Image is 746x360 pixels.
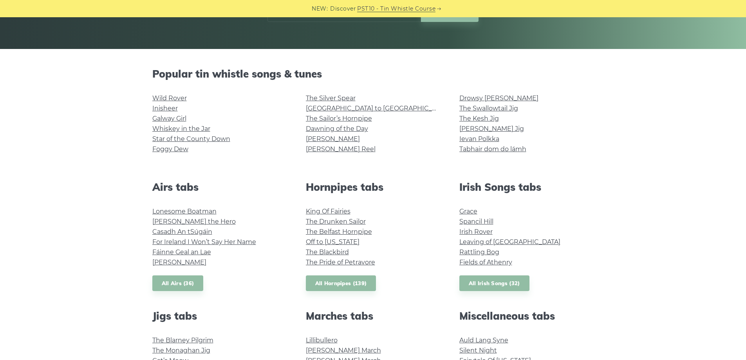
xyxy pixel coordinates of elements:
[459,145,526,153] a: Tabhair dom do lámh
[152,181,287,193] h2: Airs tabs
[152,135,230,143] a: Star of the County Down
[152,218,236,225] a: [PERSON_NAME] the Hero
[459,259,512,266] a: Fields of Athenry
[459,275,529,291] a: All Irish Songs (32)
[459,238,560,246] a: Leaving of [GEOGRAPHIC_DATA]
[459,248,499,256] a: Rattling Bog
[306,218,366,225] a: The Drunken Sailor
[459,105,518,112] a: The Swallowtail Jig
[152,105,178,112] a: Inisheer
[152,238,256,246] a: For Ireland I Won’t Say Her Name
[306,259,375,266] a: The Pride of Petravore
[152,208,217,215] a: Lonesome Boatman
[306,248,349,256] a: The Blackbird
[152,248,211,256] a: Fáinne Geal an Lae
[459,115,499,122] a: The Kesh Jig
[459,218,493,225] a: Spancil Hill
[152,228,212,235] a: Casadh An tSúgáin
[459,125,524,132] a: [PERSON_NAME] Jig
[306,135,360,143] a: [PERSON_NAME]
[330,4,356,13] span: Discover
[152,68,594,80] h2: Popular tin whistle songs & tunes
[152,310,287,322] h2: Jigs tabs
[152,115,186,122] a: Galway Girl
[306,310,441,322] h2: Marches tabs
[306,238,359,246] a: Off to [US_STATE]
[459,181,594,193] h2: Irish Songs tabs
[306,336,338,344] a: Lillibullero
[152,336,213,344] a: The Blarney Pilgrim
[306,125,368,132] a: Dawning of the Day
[306,115,372,122] a: The Sailor’s Hornpipe
[459,347,497,354] a: Silent Night
[459,135,499,143] a: Ievan Polkka
[306,145,376,153] a: [PERSON_NAME] Reel
[152,347,210,354] a: The Monaghan Jig
[152,94,187,102] a: Wild Rover
[306,228,372,235] a: The Belfast Hornpipe
[306,275,376,291] a: All Hornpipes (139)
[459,336,508,344] a: Auld Lang Syne
[312,4,328,13] span: NEW:
[152,275,204,291] a: All Airs (36)
[459,94,538,102] a: Drowsy [PERSON_NAME]
[306,105,450,112] a: [GEOGRAPHIC_DATA] to [GEOGRAPHIC_DATA]
[459,208,477,215] a: Grace
[152,259,206,266] a: [PERSON_NAME]
[459,228,493,235] a: Irish Rover
[306,181,441,193] h2: Hornpipes tabs
[306,94,356,102] a: The Silver Spear
[306,347,381,354] a: [PERSON_NAME] March
[152,145,188,153] a: Foggy Dew
[152,125,210,132] a: Whiskey in the Jar
[306,208,350,215] a: King Of Fairies
[357,4,435,13] a: PST10 - Tin Whistle Course
[459,310,594,322] h2: Miscellaneous tabs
